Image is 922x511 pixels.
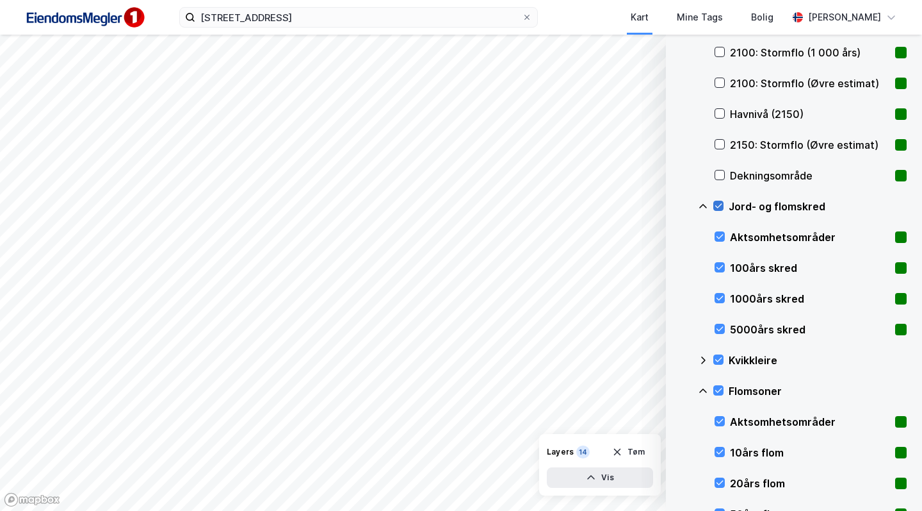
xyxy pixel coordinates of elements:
div: Bolig [751,10,773,25]
div: 1000års skred [730,291,890,306]
div: Kart [631,10,649,25]
div: Dekningsområde [730,168,890,183]
input: Søk på adresse, matrikkel, gårdeiere, leietakere eller personer [195,8,522,27]
div: 100års skred [730,260,890,276]
div: Flomsoner [729,383,907,399]
div: Aktsomhetsområder [730,230,890,245]
button: Tøm [604,442,653,462]
div: Kvikkleire [729,353,907,368]
div: 2100: Stormflo (Øvre estimat) [730,76,890,91]
div: 2100: Stormflo (1 000 års) [730,45,890,60]
div: 2150: Stormflo (Øvre estimat) [730,137,890,153]
div: Kontrollprogram for chat [858,449,922,511]
div: 5000års skred [730,322,890,337]
div: Aktsomhetsområder [730,414,890,430]
div: Mine Tags [677,10,723,25]
div: 10års flom [730,445,890,460]
div: 20års flom [730,476,890,491]
div: Layers [547,447,574,457]
a: Mapbox homepage [4,492,60,507]
iframe: Chat Widget [858,449,922,511]
div: [PERSON_NAME] [808,10,881,25]
button: Vis [547,467,653,488]
div: Jord- og flomskred [729,199,907,214]
div: Havnivå (2150) [730,106,890,122]
img: F4PB6Px+NJ5v8B7XTbfpPpyloAAAAASUVORK5CYII= [20,3,149,32]
div: 14 [576,446,590,458]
